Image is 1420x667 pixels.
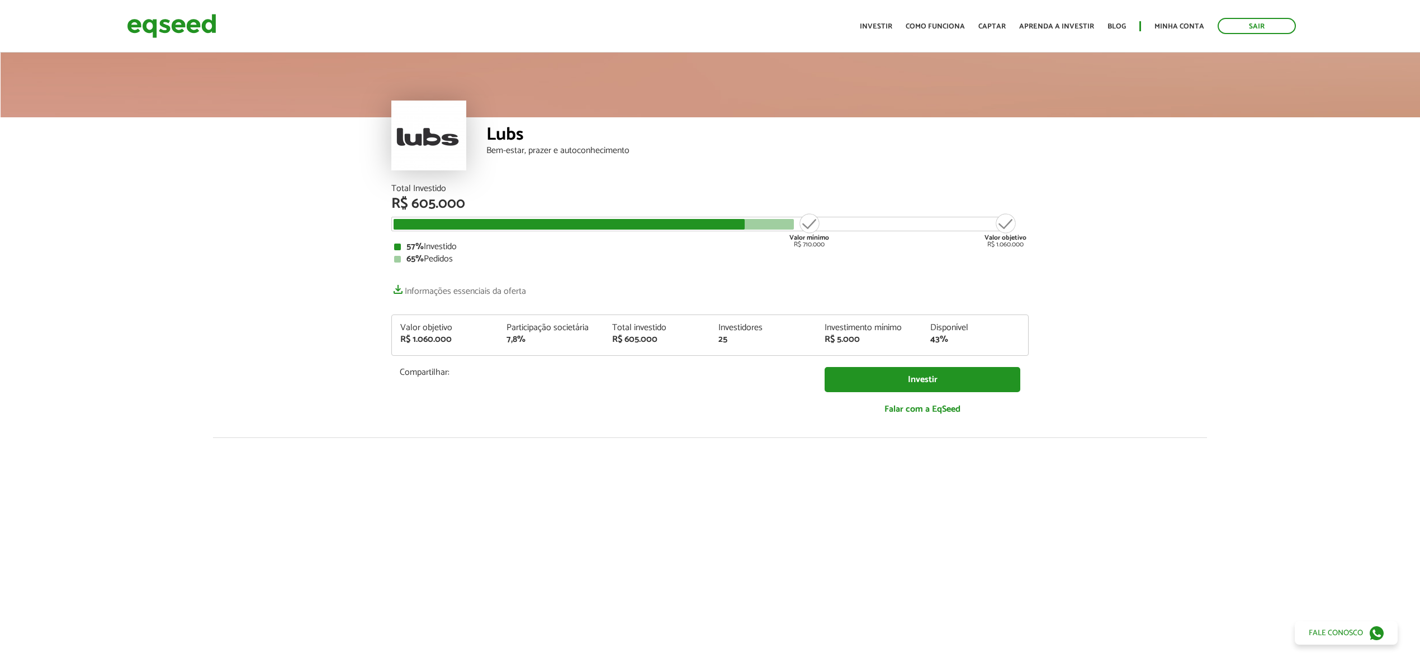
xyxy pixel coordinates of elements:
div: Lubs [486,126,1029,146]
a: Minha conta [1154,23,1204,30]
div: Participação societária [507,323,596,332]
strong: 57% [406,239,424,254]
a: Sair [1218,18,1296,34]
a: Blog [1107,23,1126,30]
div: 7,8% [507,335,596,344]
strong: Valor mínimo [789,232,829,243]
a: Investir [825,367,1020,392]
div: 43% [930,335,1020,344]
a: Informações essenciais da oferta [391,280,526,296]
div: Total investido [612,323,702,332]
div: Pedidos [394,255,1026,264]
div: Investido [394,242,1026,251]
div: Disponível [930,323,1020,332]
p: Compartilhar: [400,367,808,378]
div: R$ 605.000 [612,335,702,344]
div: R$ 605.000 [391,197,1029,211]
div: 25 [718,335,808,344]
div: R$ 5.000 [825,335,914,344]
a: Como funciona [906,23,965,30]
div: Total Investido [391,184,1029,193]
strong: Valor objetivo [984,232,1026,243]
div: Investimento mínimo [825,323,914,332]
a: Captar [978,23,1006,30]
a: Investir [860,23,892,30]
a: Aprenda a investir [1019,23,1094,30]
a: Fale conosco [1295,621,1398,645]
div: Bem-estar, prazer e autoconhecimento [486,146,1029,155]
img: EqSeed [127,11,216,41]
div: R$ 1.060.000 [400,335,490,344]
div: Investidores [718,323,808,332]
div: Valor objetivo [400,323,490,332]
div: R$ 710.000 [788,212,830,248]
strong: 65% [406,251,424,266]
a: Falar com a EqSeed [825,398,1020,421]
div: R$ 1.060.000 [984,212,1026,248]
